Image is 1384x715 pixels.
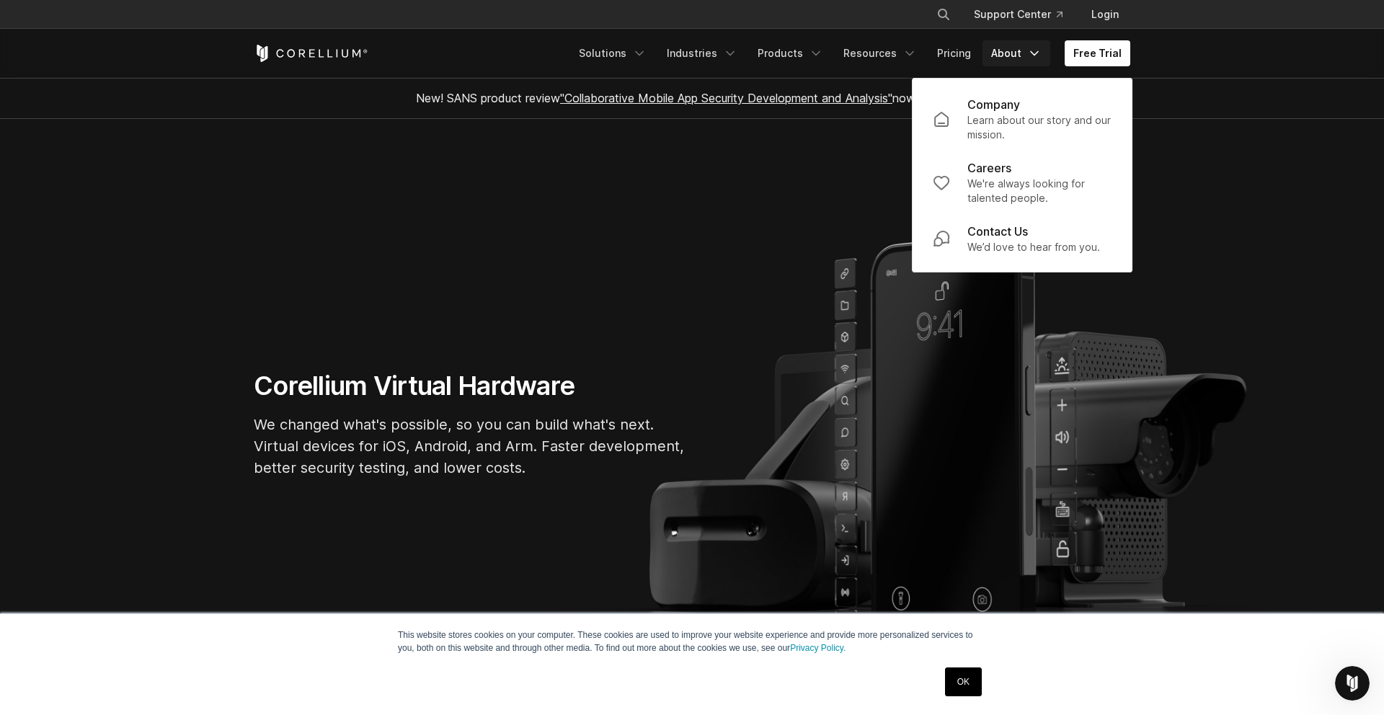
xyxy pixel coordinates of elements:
span: New! SANS product review now available. [416,91,968,105]
a: Products [749,40,832,66]
p: We changed what's possible, so you can build what's next. Virtual devices for iOS, Android, and A... [254,414,686,479]
a: About [982,40,1050,66]
p: We're always looking for talented people. [967,177,1112,205]
p: This website stores cookies on your computer. These cookies are used to improve your website expe... [398,629,986,654]
a: Privacy Policy. [790,643,846,653]
a: Support Center [962,1,1074,27]
a: "Collaborative Mobile App Security Development and Analysis" [560,91,892,105]
div: Navigation Menu [570,40,1130,66]
p: Careers [967,159,1011,177]
a: Industries [658,40,746,66]
button: Search [931,1,957,27]
a: Login [1080,1,1130,27]
div: Navigation Menu [919,1,1130,27]
p: We’d love to hear from you. [967,240,1100,254]
a: Resources [835,40,926,66]
p: Company [967,96,1020,113]
a: Free Trial [1065,40,1130,66]
a: Solutions [570,40,655,66]
iframe: Intercom live chat [1335,666,1370,701]
a: OK [945,667,982,696]
p: Learn about our story and our mission. [967,113,1112,142]
a: Pricing [928,40,980,66]
a: Careers We're always looking for talented people. [921,151,1123,214]
h1: Corellium Virtual Hardware [254,370,686,402]
a: Company Learn about our story and our mission. [921,87,1123,151]
a: Contact Us We’d love to hear from you. [921,214,1123,263]
a: Corellium Home [254,45,368,62]
p: Contact Us [967,223,1028,240]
